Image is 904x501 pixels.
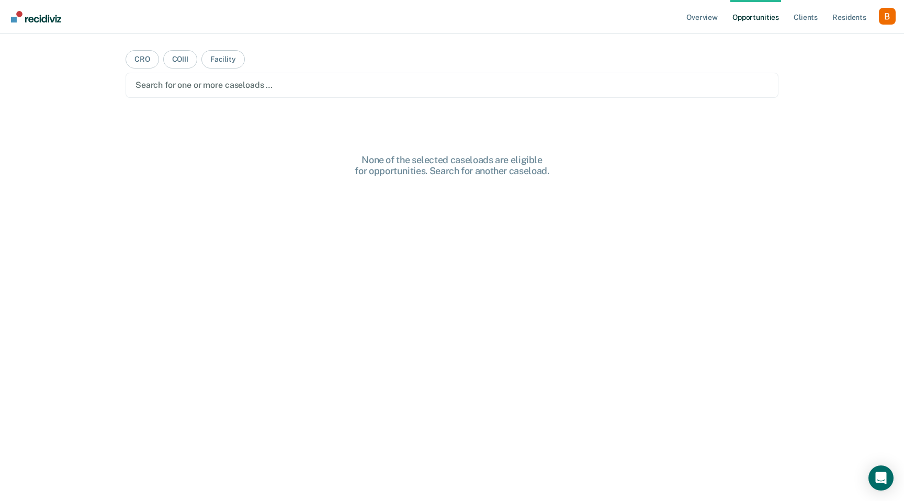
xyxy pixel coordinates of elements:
button: CRO [126,50,159,69]
img: Recidiviz [11,11,61,22]
div: Open Intercom Messenger [868,465,894,491]
div: None of the selected caseloads are eligible for opportunities. Search for another caseload. [285,154,619,177]
button: Profile dropdown button [879,8,896,25]
button: Facility [201,50,245,69]
button: COIII [163,50,197,69]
